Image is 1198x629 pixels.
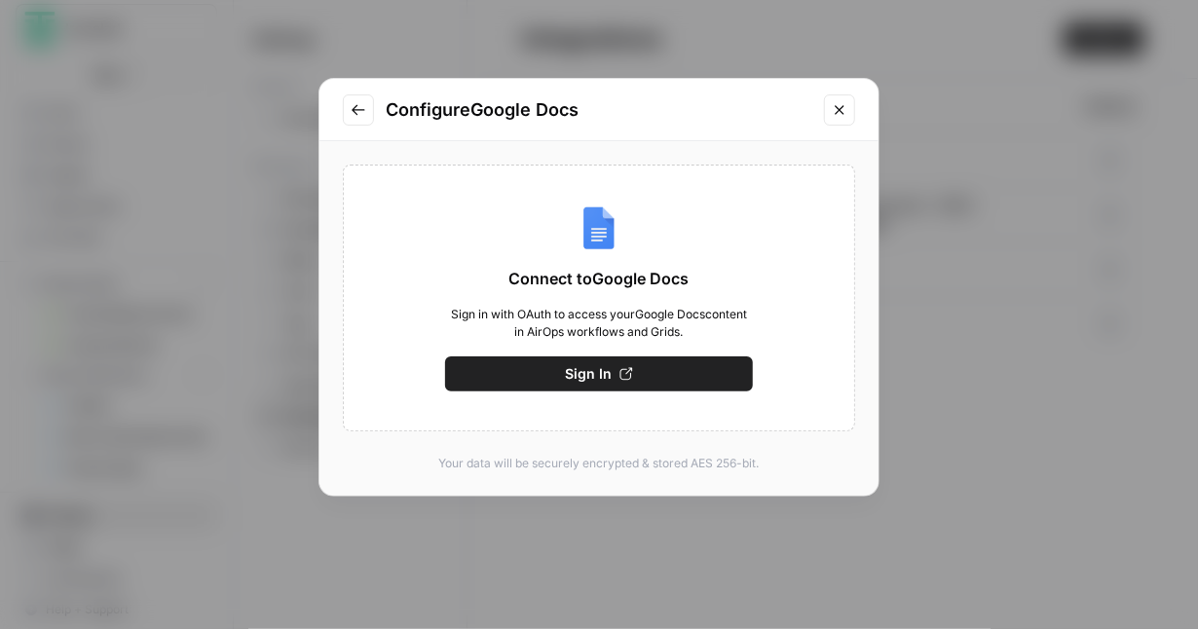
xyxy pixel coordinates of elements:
[565,364,612,384] span: Sign In
[576,204,622,251] img: Google Docs
[343,455,855,472] p: Your data will be securely encrypted & stored AES 256-bit.
[824,94,855,126] button: Close modal
[386,96,812,124] h2: Configure Google Docs
[445,306,753,341] span: Sign in with OAuth to access your Google Docs content in AirOps workflows and Grids.
[509,267,690,290] span: Connect to Google Docs
[343,94,374,126] button: Go to previous step
[445,356,753,391] button: Sign In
